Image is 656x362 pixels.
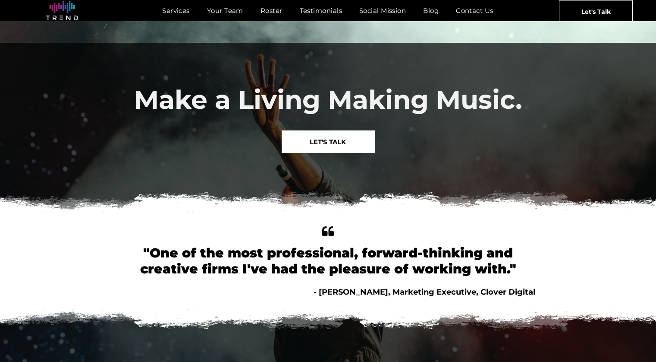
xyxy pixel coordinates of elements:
[46,1,78,21] img: logo
[310,131,346,153] span: LET'S TALK
[140,245,516,277] font: "One of the most professional, forward-thinking and creative firms I've had the pleasure of worki...
[198,4,252,17] a: Your Team
[447,4,502,17] a: Contact Us
[351,4,414,17] a: Social Mission
[154,4,198,17] a: Services
[314,287,535,297] span: - [PERSON_NAME], Marketing Executive, Clover Digital
[252,4,291,17] a: Roster
[414,4,447,17] a: Blog
[282,130,375,153] a: LET'S TALK
[291,4,351,17] a: Testimonials
[581,0,611,22] span: Let's Talk
[134,84,522,115] span: Make a Living Making Music.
